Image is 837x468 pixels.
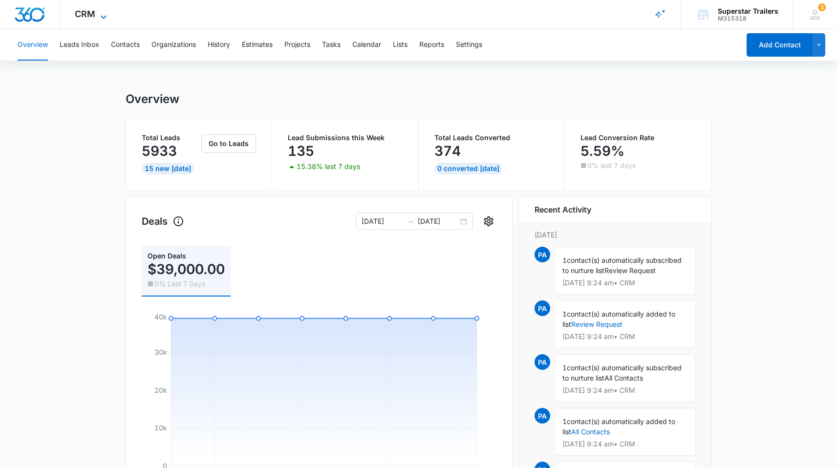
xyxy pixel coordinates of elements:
span: All Contacts [604,374,643,382]
a: Open Deals$39,000.000% Last 7 Days [148,253,225,289]
button: Calendar [352,29,381,61]
p: [DATE] [535,230,696,240]
div: account name [718,7,778,15]
span: contact(s) automatically subscribed to nurture list [562,363,682,382]
input: End date [418,216,458,227]
p: Lead Submissions this Week [288,134,403,141]
button: Go to Leads [201,134,256,153]
p: [DATE] 9:24 am • CRM [562,441,687,447]
p: 5933 [142,143,177,159]
h6: Recent Activity [535,204,591,215]
span: PA [535,354,550,370]
p: 374 [434,143,461,159]
p: Total Leads [142,134,200,141]
span: 3 [818,3,826,11]
span: PA [535,247,550,262]
span: 1 [562,363,567,372]
button: Settings [481,213,496,229]
span: 1 [562,310,567,318]
p: [DATE] 9:24 am • CRM [562,387,687,394]
button: Projects [284,29,310,61]
p: [DATE] 9:24 am • CRM [562,279,687,286]
a: All Contacts [571,427,610,436]
span: contact(s) automatically added to list [562,310,675,328]
button: Tasks [322,29,341,61]
button: Settings [456,29,482,61]
a: Review Request [571,320,622,328]
button: Organizations [151,29,196,61]
p: 135 [288,143,314,159]
p: Open Deals [148,253,225,259]
p: [DATE] 9:24 am • CRM [562,333,687,340]
button: Estimates [242,29,273,61]
p: 15.38% last 7 days [297,163,360,170]
div: 0 Converted [DATE] [434,163,502,174]
span: Review Request [604,266,656,275]
button: Reports [419,29,444,61]
span: PA [535,408,550,424]
button: Lists [393,29,408,61]
p: 0% last 7 days [587,162,636,169]
button: Overview [18,29,48,61]
p: Total Leads Converted [434,134,549,141]
tspan: 30k [154,348,167,356]
div: notifications count [818,3,826,11]
button: Contacts [111,29,140,61]
p: 0% Last 7 Days [154,280,205,287]
tspan: 40k [154,313,167,321]
span: 1 [562,256,567,264]
span: contact(s) automatically subscribed to nurture list [562,256,682,275]
tspan: 20k [154,386,167,394]
span: PA [535,300,550,316]
h1: Overview [126,92,179,106]
div: 15 New [DATE] [142,163,194,174]
button: History [208,29,230,61]
span: contact(s) automatically added to list [562,417,675,436]
input: Start date [362,216,402,227]
p: Lead Conversion Rate [580,134,696,141]
div: account id [718,15,778,22]
tspan: 10k [154,424,167,432]
span: 1 [562,417,567,425]
button: Add Contact [747,33,813,57]
h1: Deals [142,214,184,229]
p: $39,000.00 [148,261,225,277]
span: CRM [75,9,95,19]
a: Go to Leads [201,139,256,148]
span: swap-right [406,217,414,225]
button: Leads Inbox [60,29,99,61]
span: to [406,217,414,225]
p: 5.59% [580,143,624,159]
